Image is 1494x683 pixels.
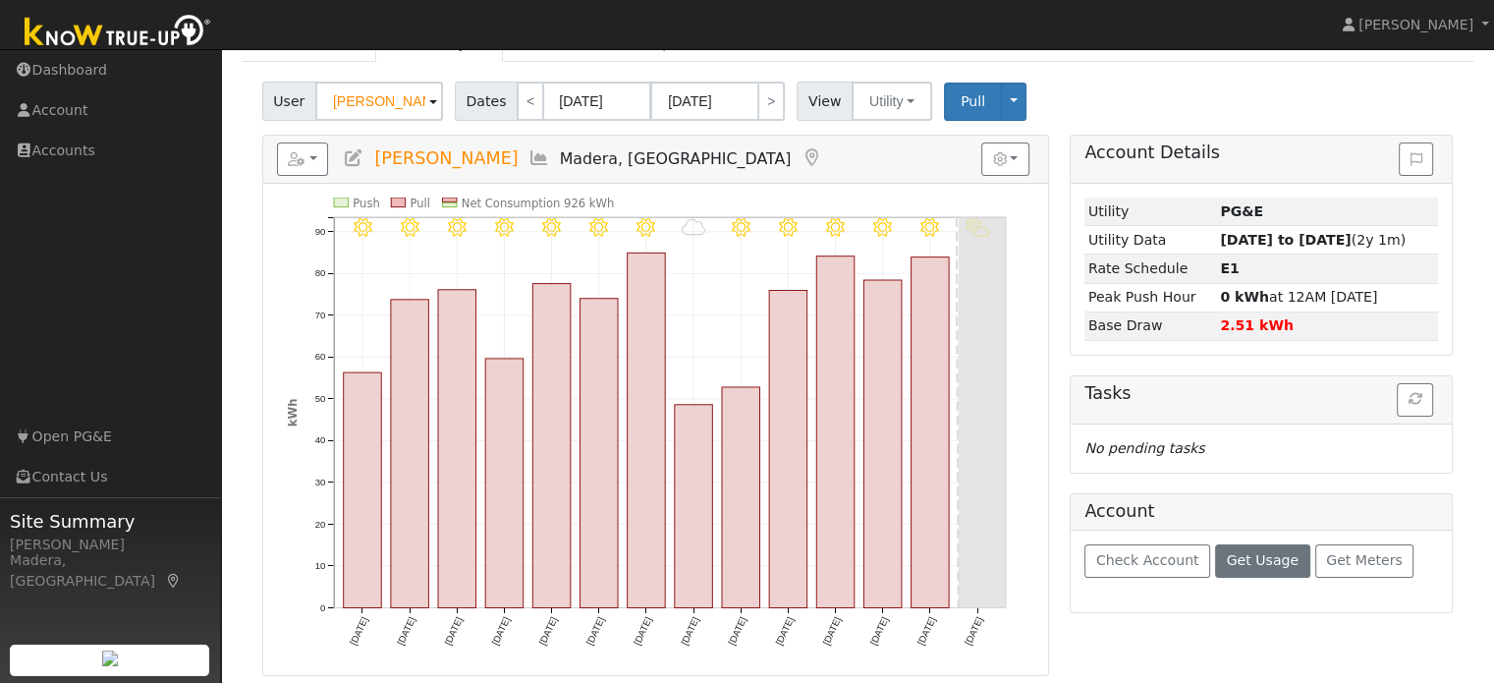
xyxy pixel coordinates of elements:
[1397,383,1433,417] button: Refresh
[1220,232,1351,248] strong: [DATE] to [DATE]
[1084,283,1216,312] td: Peak Push Hour
[873,218,892,237] i: 9/22 - Clear
[532,284,571,608] rect: onclick=""
[395,615,417,647] text: [DATE]
[314,226,325,237] text: 90
[915,615,938,647] text: [DATE]
[353,218,371,237] i: 9/11 - Clear
[944,83,1002,121] button: Pull
[314,352,325,363] text: 60
[536,615,559,647] text: [DATE]
[461,197,614,210] text: Net Consumption 926 kWh
[314,268,325,279] text: 80
[589,218,608,237] i: 9/16 - MostlyClear
[315,82,443,121] input: Select a User
[1220,289,1269,305] strong: 0 kWh
[285,399,299,427] text: kWh
[961,93,985,109] span: Pull
[314,393,325,404] text: 50
[726,615,748,647] text: [DATE]
[1326,552,1403,568] span: Get Meters
[448,218,467,237] i: 9/13 - Clear
[353,197,380,210] text: Push
[165,573,183,589] a: Map
[722,387,760,608] rect: onclick=""
[400,218,418,237] i: 9/12 - MostlyClear
[314,477,325,487] text: 30
[374,148,518,168] span: [PERSON_NAME]
[679,615,701,647] text: [DATE]
[1084,312,1216,340] td: Base Draw
[262,82,316,121] span: User
[495,218,514,237] i: 9/14 - Clear
[773,615,796,647] text: [DATE]
[1096,552,1199,568] span: Check Account
[732,218,750,237] i: 9/19 - MostlyClear
[1217,283,1439,312] td: at 12AM [DATE]
[528,148,550,168] a: Multi-Series Graph
[1215,544,1310,578] button: Get Usage
[797,82,853,121] span: View
[15,11,221,55] img: Know True-Up
[1358,17,1473,32] span: [PERSON_NAME]
[455,82,518,121] span: Dates
[314,310,325,320] text: 70
[1315,544,1414,578] button: Get Meters
[1220,317,1294,333] strong: 2.51 kWh
[343,148,364,168] a: Edit User (37799)
[682,218,705,237] i: 9/18 - MostlyCloudy
[1084,226,1216,255] td: Utility Data
[1084,501,1154,521] h5: Account
[1220,203,1263,219] strong: ID: 17321302, authorized: 09/24/25
[675,405,713,608] rect: onclick=""
[826,218,845,237] i: 9/21 - Clear
[410,197,430,210] text: Pull
[801,148,822,168] a: Map
[769,291,807,608] rect: onclick=""
[1399,142,1433,176] button: Issue History
[314,519,325,530] text: 20
[560,149,792,168] span: Madera, [GEOGRAPHIC_DATA]
[485,359,524,608] rect: onclick=""
[627,254,665,608] rect: onclick=""
[920,218,939,237] i: 9/23 - Clear
[391,300,429,608] rect: onclick=""
[102,651,118,666] img: retrieve
[820,615,843,647] text: [DATE]
[438,290,476,608] rect: onclick=""
[1084,544,1210,578] button: Check Account
[1220,260,1239,276] strong: F
[863,280,902,608] rect: onclick=""
[867,615,890,647] text: [DATE]
[10,508,210,535] span: Site Summary
[542,218,561,237] i: 9/15 - Clear
[1084,255,1216,283] td: Rate Schedule
[963,615,985,647] text: [DATE]
[580,299,618,608] rect: onclick=""
[517,82,544,121] a: <
[343,372,381,607] rect: onclick=""
[10,535,210,555] div: [PERSON_NAME]
[320,602,325,613] text: 0
[1084,142,1438,163] h5: Account Details
[636,218,655,237] i: 9/17 - Clear
[314,560,325,571] text: 10
[1220,232,1406,248] span: (2y 1m)
[757,82,785,121] a: >
[1084,440,1204,456] i: No pending tasks
[1084,198,1216,226] td: Utility
[911,257,949,608] rect: onclick=""
[314,435,325,446] text: 40
[779,218,798,237] i: 9/20 - Clear
[442,615,465,647] text: [DATE]
[10,550,210,592] div: Madera, [GEOGRAPHIC_DATA]
[852,82,932,121] button: Utility
[632,615,654,647] text: [DATE]
[348,615,370,647] text: [DATE]
[1084,383,1438,404] h5: Tasks
[816,256,855,608] rect: onclick=""
[583,615,606,647] text: [DATE]
[1227,552,1299,568] span: Get Usage
[489,615,512,647] text: [DATE]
